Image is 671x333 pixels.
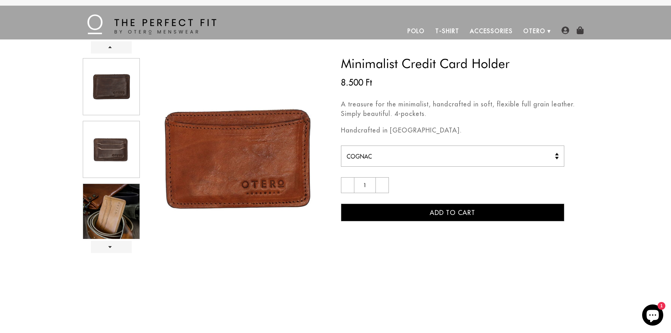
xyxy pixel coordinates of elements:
a: Prev [91,41,132,54]
img: leather belt & wallet [83,184,139,269]
img: shopping-bag-icon.png [576,26,584,34]
img: user-account-icon.png [561,26,569,34]
a: Otero [518,23,551,39]
p: A treasure for the minimalist, handcrafted in soft, flexible full grain leather. Simply beautiful... [341,99,589,118]
ins: 8.500 Ft [341,76,372,89]
a: Next [91,241,132,253]
a: Accessories [465,23,518,39]
img: The Perfect Fit - by Otero Menswear - Logo [87,14,216,34]
inbox-online-store-chat: Shopify online store chat [640,304,665,327]
button: Add to cart [341,204,565,221]
p: Handcrafted in [GEOGRAPHIC_DATA]. [341,125,589,135]
a: T-Shirt [430,23,464,39]
img: Minimalist Credit Card Holder [83,58,139,115]
a: Polo [402,23,430,39]
img: Minimalist Credit Card Holder [144,57,330,243]
h3: Minimalist Credit Card Holder [341,57,589,70]
span: Add to cart [430,209,475,217]
img: Minimalist Credit Card Holder [83,121,139,178]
